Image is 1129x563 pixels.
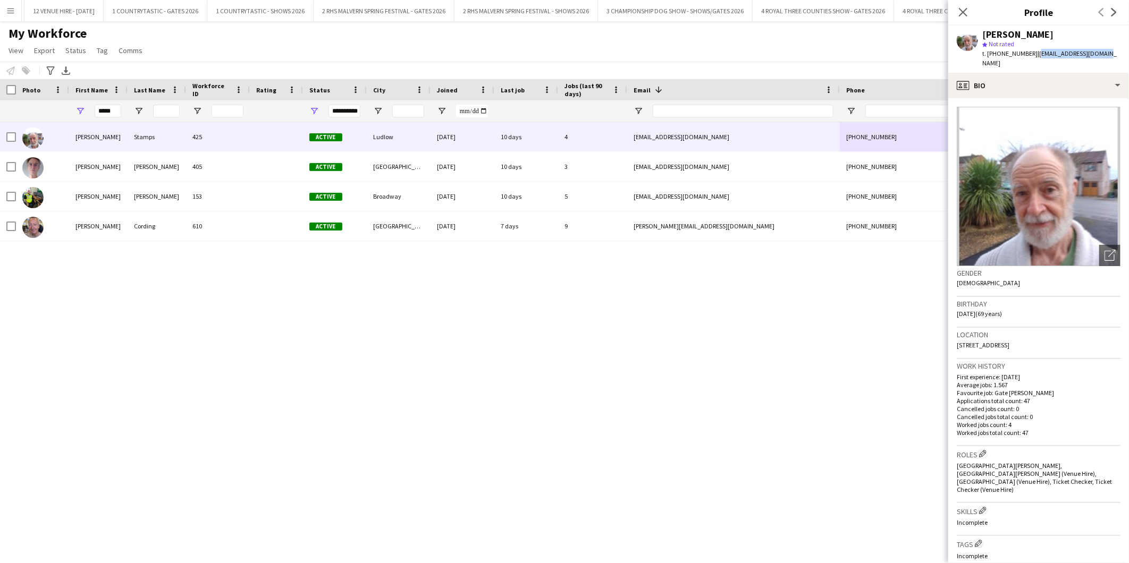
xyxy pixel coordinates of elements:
[119,46,142,55] span: Comms
[44,64,57,77] app-action-btn: Advanced filters
[627,152,840,181] div: [EMAIL_ADDRESS][DOMAIN_NAME]
[957,405,1120,413] p: Cancelled jobs count: 0
[114,44,147,57] a: Comms
[128,152,186,181] div: [PERSON_NAME]
[95,105,121,117] input: First Name Filter Input
[212,105,243,117] input: Workforce ID Filter Input
[558,182,627,211] div: 5
[1099,245,1120,266] div: Open photos pop-in
[309,86,330,94] span: Status
[192,106,202,116] button: Open Filter Menu
[957,381,1120,389] p: Average jobs: 1.567
[9,25,87,41] span: My Workforce
[627,122,840,151] div: [EMAIL_ADDRESS][DOMAIN_NAME]
[753,1,894,21] button: 4 ROYAL THREE COUNTIES SHOW - GATES 2026
[373,106,383,116] button: Open Filter Menu
[22,217,44,238] img: Nigel Cording
[957,389,1120,397] p: Favourite job: Gate [PERSON_NAME]
[840,211,976,241] div: [PHONE_NUMBER]
[186,211,250,241] div: 610
[309,163,342,171] span: Active
[957,505,1120,516] h3: Skills
[840,152,976,181] div: [PHONE_NUMBER]
[653,105,833,117] input: Email Filter Input
[69,211,128,241] div: [PERSON_NAME]
[634,86,651,94] span: Email
[957,448,1120,459] h3: Roles
[982,49,1038,57] span: t. [PHONE_NUMBER]
[22,157,44,178] img: Nigel Tunstall
[957,421,1120,429] p: Worked jobs count: 4
[627,211,840,241] div: [PERSON_NAME][EMAIL_ADDRESS][DOMAIN_NAME]
[957,397,1120,405] p: Applications total count: 47
[431,182,494,211] div: [DATE]
[846,106,856,116] button: Open Filter Menu
[982,30,1054,39] div: [PERSON_NAME]
[558,152,627,181] div: 3
[957,538,1120,549] h3: Tags
[75,106,85,116] button: Open Filter Menu
[494,211,558,241] div: 7 days
[24,1,104,21] button: 12 VENUE HIRE - [DATE]
[846,86,865,94] span: Phone
[207,1,314,21] button: 1 COUNTRYTASTIC - SHOWS 2026
[60,64,72,77] app-action-btn: Export XLSX
[186,182,250,211] div: 153
[22,86,40,94] span: Photo
[186,152,250,181] div: 405
[309,106,319,116] button: Open Filter Menu
[957,518,1120,526] p: Incomplete
[894,1,1038,21] button: 4 ROYAL THREE COUNTIES SHOW - SHOWS 2026
[840,122,976,151] div: [PHONE_NUMBER]
[957,279,1020,287] span: [DEMOGRAPHIC_DATA]
[957,552,1120,560] p: Incomplete
[431,152,494,181] div: [DATE]
[65,46,86,55] span: Status
[957,330,1120,339] h3: Location
[373,86,385,94] span: City
[367,122,431,151] div: Ludlow
[256,86,276,94] span: Rating
[494,152,558,181] div: 10 days
[957,361,1120,371] h3: Work history
[456,105,488,117] input: Joined Filter Input
[69,182,128,211] div: [PERSON_NAME]
[128,122,186,151] div: Stamps
[69,152,128,181] div: [PERSON_NAME]
[957,107,1120,266] img: Crew avatar or photo
[840,182,976,211] div: [PHONE_NUMBER]
[598,1,753,21] button: 3 CHAMPIONSHIP DOG SHOW - SHOWS/GATES 2026
[309,193,342,201] span: Active
[634,106,643,116] button: Open Filter Menu
[558,211,627,241] div: 9
[75,86,108,94] span: First Name
[61,44,90,57] a: Status
[69,122,128,151] div: [PERSON_NAME]
[957,268,1120,278] h3: Gender
[494,122,558,151] div: 10 days
[34,46,55,55] span: Export
[957,310,1002,318] span: [DATE] (69 years)
[431,122,494,151] div: [DATE]
[431,211,494,241] div: [DATE]
[367,182,431,211] div: Broadway
[558,122,627,151] div: 4
[104,1,207,21] button: 1 COUNTRYTASTIC - GATES 2026
[564,82,608,98] span: Jobs (last 90 days)
[314,1,454,21] button: 2 RHS MALVERN SPRING FESTIVAL - GATES 2026
[134,106,144,116] button: Open Filter Menu
[501,86,525,94] span: Last job
[437,106,446,116] button: Open Filter Menu
[627,182,840,211] div: [EMAIL_ADDRESS][DOMAIN_NAME]
[22,127,44,149] img: Nigel Stamps
[134,86,165,94] span: Last Name
[309,223,342,231] span: Active
[982,49,1117,67] span: | [EMAIL_ADDRESS][DOMAIN_NAME]
[437,86,458,94] span: Joined
[392,105,424,117] input: City Filter Input
[92,44,112,57] a: Tag
[128,211,186,241] div: Cording
[957,373,1120,381] p: First experience: [DATE]
[9,46,23,55] span: View
[128,182,186,211] div: [PERSON_NAME]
